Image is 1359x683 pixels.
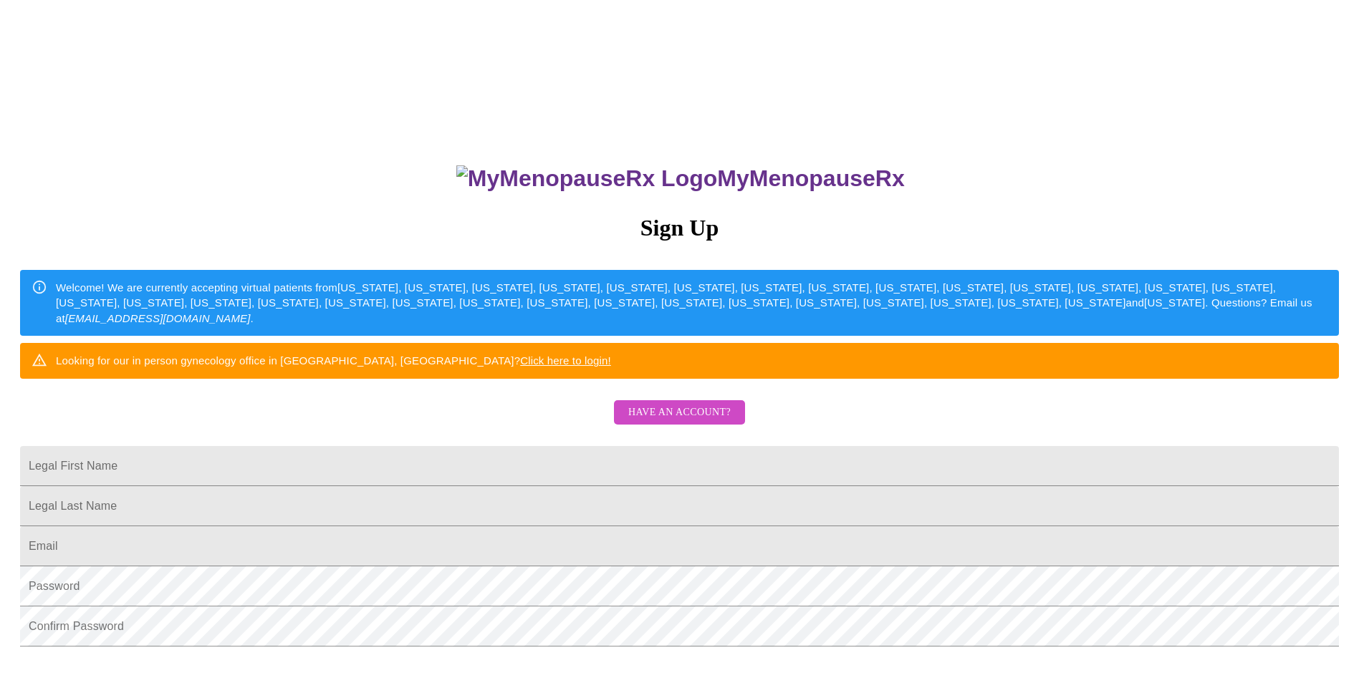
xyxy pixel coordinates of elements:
h3: MyMenopauseRx [22,165,1340,192]
h3: Sign Up [20,215,1339,241]
div: Looking for our in person gynecology office in [GEOGRAPHIC_DATA], [GEOGRAPHIC_DATA]? [56,347,611,374]
a: Click here to login! [520,354,611,367]
span: Have an account? [628,404,731,422]
a: Have an account? [610,415,749,427]
em: [EMAIL_ADDRESS][DOMAIN_NAME] [65,312,251,324]
div: Welcome! We are currently accepting virtual patients from [US_STATE], [US_STATE], [US_STATE], [US... [56,274,1327,331]
img: MyMenopauseRx Logo [456,165,717,192]
button: Have an account? [614,400,745,425]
